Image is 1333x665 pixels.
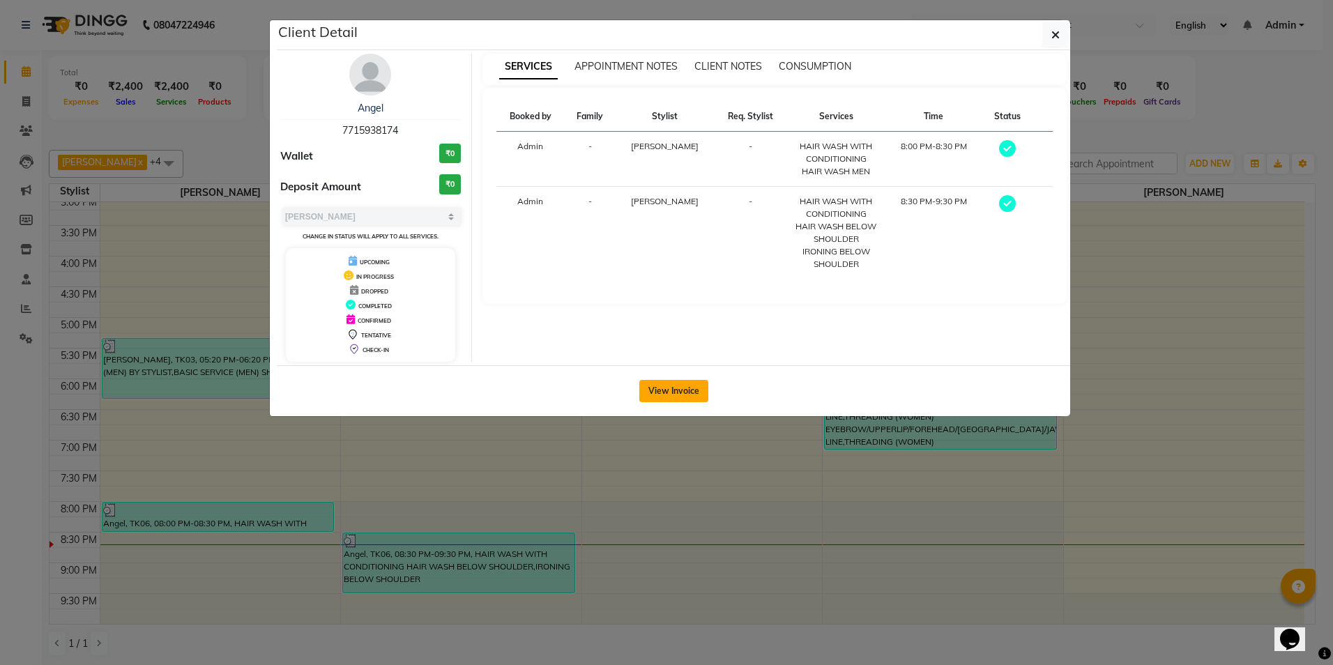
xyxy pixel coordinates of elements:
[694,60,762,72] span: CLIENT NOTES
[565,132,616,187] td: -
[631,141,699,151] span: [PERSON_NAME]
[982,102,1033,132] th: Status
[885,132,983,187] td: 8:00 PM-8:30 PM
[631,196,699,206] span: [PERSON_NAME]
[496,187,565,280] td: Admin
[795,195,877,245] div: HAIR WASH WITH CONDITIONING HAIR WASH BELOW SHOULDER
[280,179,361,195] span: Deposit Amount
[779,60,851,72] span: CONSUMPTION
[499,54,558,79] span: SERVICES
[574,60,678,72] span: APPOINTMENT NOTES
[358,102,383,114] a: Angel
[439,174,461,194] h3: ₹0
[639,380,708,402] button: View Invoice
[361,288,388,295] span: DROPPED
[303,233,439,240] small: Change in status will apply to all services.
[795,140,877,178] div: HAIR WASH WITH CONDITIONING HAIR WASH MEN
[715,132,787,187] td: -
[349,54,391,95] img: avatar
[715,187,787,280] td: -
[787,102,885,132] th: Services
[565,102,616,132] th: Family
[715,102,787,132] th: Req. Stylist
[360,259,390,266] span: UPCOMING
[616,102,715,132] th: Stylist
[358,303,392,309] span: COMPLETED
[795,245,877,270] div: IRONING BELOW SHOULDER
[496,102,565,132] th: Booked by
[342,124,398,137] span: 7715938174
[439,144,461,164] h3: ₹0
[358,317,391,324] span: CONFIRMED
[280,148,313,165] span: Wallet
[496,132,565,187] td: Admin
[1274,609,1319,651] iframe: chat widget
[885,187,983,280] td: 8:30 PM-9:30 PM
[278,22,358,43] h5: Client Detail
[885,102,983,132] th: Time
[356,273,394,280] span: IN PROGRESS
[361,332,391,339] span: TENTATIVE
[565,187,616,280] td: -
[363,346,389,353] span: CHECK-IN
